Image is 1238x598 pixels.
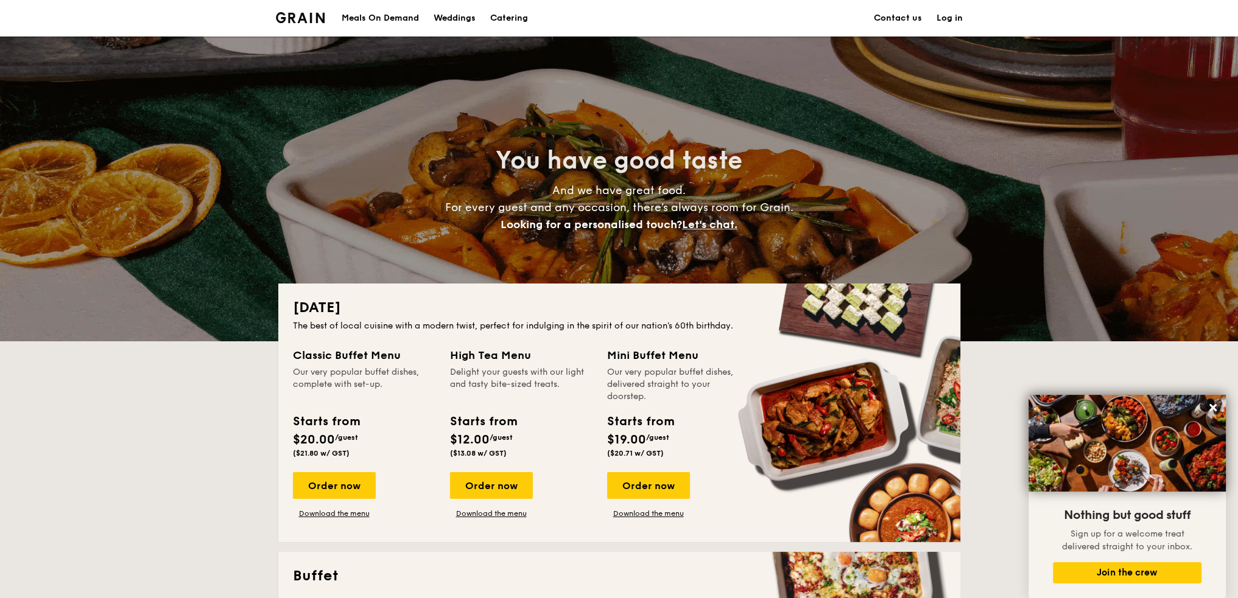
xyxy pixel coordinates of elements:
span: $19.00 [607,433,646,447]
span: $12.00 [450,433,490,447]
span: ($21.80 w/ GST) [293,449,350,457]
span: ($20.71 w/ GST) [607,449,664,457]
span: ($13.08 w/ GST) [450,449,507,457]
div: The best of local cuisine with a modern twist, perfect for indulging in the spirit of our nation’... [293,320,946,332]
img: Grain [276,12,325,23]
div: Starts from [450,412,516,431]
div: Order now [293,472,376,499]
a: Download the menu [607,509,690,518]
span: /guest [646,433,669,442]
div: Classic Buffet Menu [293,347,435,364]
div: Our very popular buffet dishes, delivered straight to your doorstep. [607,366,750,403]
a: Download the menu [450,509,533,518]
div: High Tea Menu [450,347,593,364]
div: Delight your guests with our light and tasty bite-sized treats. [450,366,593,403]
img: DSC07876-Edit02-Large.jpeg [1029,395,1226,492]
div: Our very popular buffet dishes, complete with set-up. [293,366,435,403]
a: Logotype [276,12,325,23]
div: Starts from [293,412,359,431]
span: $20.00 [293,433,335,447]
button: Join the crew [1053,562,1201,583]
span: Nothing but good stuff [1064,508,1191,523]
span: And we have great food. For every guest and any occasion, there’s always room for Grain. [445,184,793,231]
a: Download the menu [293,509,376,518]
div: Mini Buffet Menu [607,347,750,364]
span: Let's chat. [682,218,737,231]
span: You have good taste [496,146,742,175]
div: Order now [607,472,690,499]
div: Order now [450,472,533,499]
button: Close [1203,398,1223,417]
h2: Buffet [293,566,946,586]
span: Sign up for a welcome treat delivered straight to your inbox. [1062,529,1192,552]
div: Starts from [607,412,674,431]
span: /guest [490,433,513,442]
h2: [DATE] [293,298,946,318]
span: Looking for a personalised touch? [501,218,682,231]
span: /guest [335,433,358,442]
